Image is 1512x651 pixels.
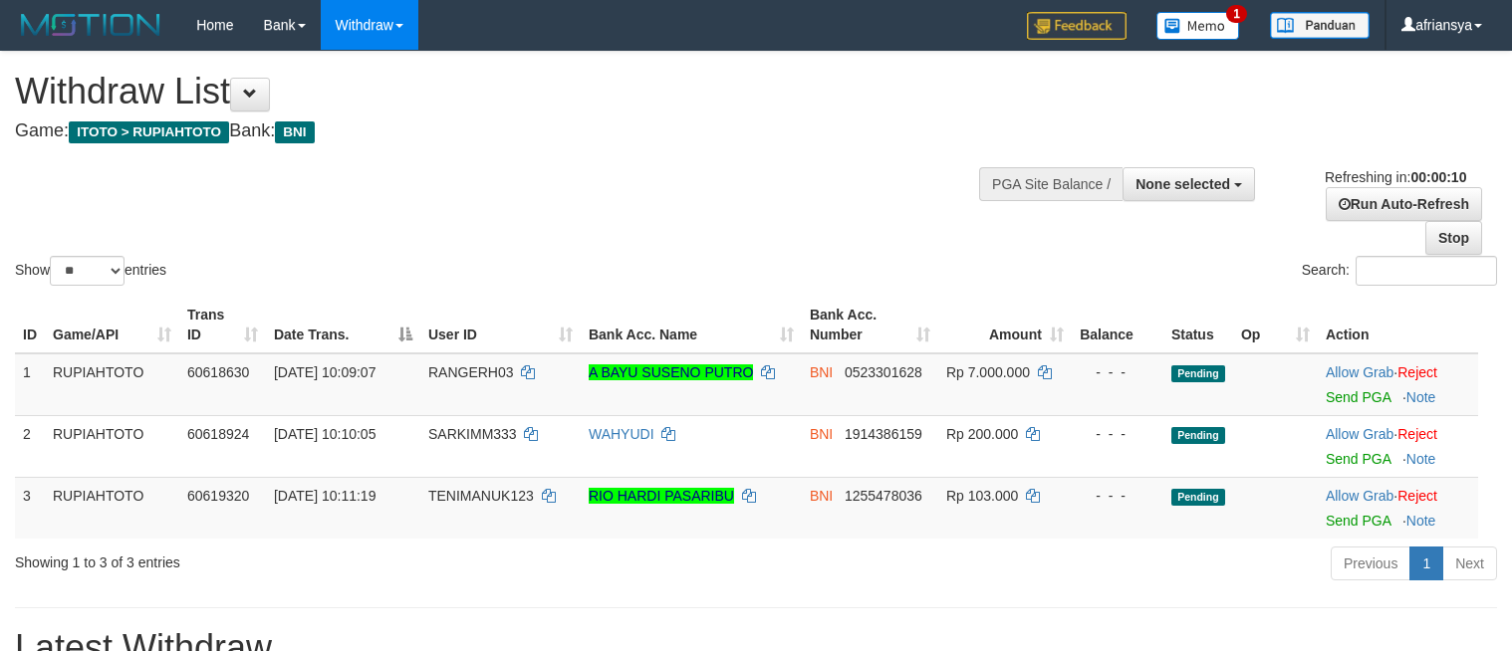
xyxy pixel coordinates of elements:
span: Rp 200.000 [946,426,1018,442]
div: PGA Site Balance / [979,167,1123,201]
span: Rp 7.000.000 [946,364,1030,380]
th: Game/API: activate to sort column ascending [45,297,179,353]
span: Pending [1171,489,1225,506]
a: Send PGA [1326,451,1390,467]
th: Date Trans.: activate to sort column descending [266,297,420,353]
td: · [1318,353,1478,416]
th: Action [1318,297,1478,353]
th: Status [1163,297,1233,353]
a: Allow Grab [1326,364,1393,380]
td: 2 [15,415,45,477]
span: BNI [810,364,833,380]
span: Rp 103.000 [946,488,1018,504]
th: Balance [1072,297,1163,353]
label: Search: [1302,256,1497,286]
a: Send PGA [1326,513,1390,529]
div: Showing 1 to 3 of 3 entries [15,544,616,572]
a: Next [1442,546,1497,580]
span: Copy 1255478036 to clipboard [845,488,922,504]
span: BNI [275,121,314,143]
td: RUPIAHTOTO [45,415,179,477]
span: BNI [810,426,833,442]
th: Bank Acc. Number: activate to sort column ascending [802,297,938,353]
span: Copy 0523301628 to clipboard [845,364,922,380]
strong: 00:00:10 [1410,169,1466,185]
a: Note [1406,451,1436,467]
span: ITOTO > RUPIAHTOTO [69,121,229,143]
span: [DATE] 10:11:19 [274,488,376,504]
span: Copy 1914386159 to clipboard [845,426,922,442]
th: Op: activate to sort column ascending [1233,297,1318,353]
span: Refreshing in: [1325,169,1466,185]
a: Reject [1397,426,1437,442]
a: Note [1406,513,1436,529]
label: Show entries [15,256,166,286]
td: · [1318,477,1478,539]
td: · [1318,415,1478,477]
a: Allow Grab [1326,426,1393,442]
a: Note [1406,389,1436,405]
span: Pending [1171,365,1225,382]
span: Pending [1171,427,1225,444]
img: MOTION_logo.png [15,10,166,40]
span: SARKIMM333 [428,426,517,442]
th: ID [15,297,45,353]
img: panduan.png [1270,12,1370,39]
a: Stop [1425,221,1482,255]
span: 60618924 [187,426,249,442]
th: Amount: activate to sort column ascending [938,297,1072,353]
span: RANGERH03 [428,364,514,380]
span: · [1326,364,1397,380]
a: Send PGA [1326,389,1390,405]
th: Trans ID: activate to sort column ascending [179,297,266,353]
select: Showentries [50,256,125,286]
img: Feedback.jpg [1027,12,1127,40]
td: 1 [15,353,45,416]
a: A BAYU SUSENO PUTRO [589,364,753,380]
span: BNI [810,488,833,504]
a: Reject [1397,488,1437,504]
div: - - - [1080,424,1155,444]
button: None selected [1123,167,1255,201]
td: 3 [15,477,45,539]
input: Search: [1356,256,1497,286]
div: - - - [1080,486,1155,506]
a: WAHYUDI [589,426,654,442]
th: Bank Acc. Name: activate to sort column ascending [581,297,802,353]
h4: Game: Bank: [15,121,988,141]
h1: Withdraw List [15,72,988,111]
a: 1 [1409,546,1443,580]
span: 60618630 [187,364,249,380]
div: - - - [1080,362,1155,382]
a: Run Auto-Refresh [1326,187,1482,221]
span: 1 [1226,5,1247,23]
span: [DATE] 10:09:07 [274,364,376,380]
th: User ID: activate to sort column ascending [420,297,581,353]
img: Button%20Memo.svg [1156,12,1240,40]
a: Previous [1331,546,1410,580]
a: Allow Grab [1326,488,1393,504]
span: None selected [1135,176,1230,192]
a: RIO HARDI PASARIBU [589,488,734,504]
span: [DATE] 10:10:05 [274,426,376,442]
span: 60619320 [187,488,249,504]
span: · [1326,488,1397,504]
td: RUPIAHTOTO [45,477,179,539]
td: RUPIAHTOTO [45,353,179,416]
span: · [1326,426,1397,442]
span: TENIMANUK123 [428,488,534,504]
a: Reject [1397,364,1437,380]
